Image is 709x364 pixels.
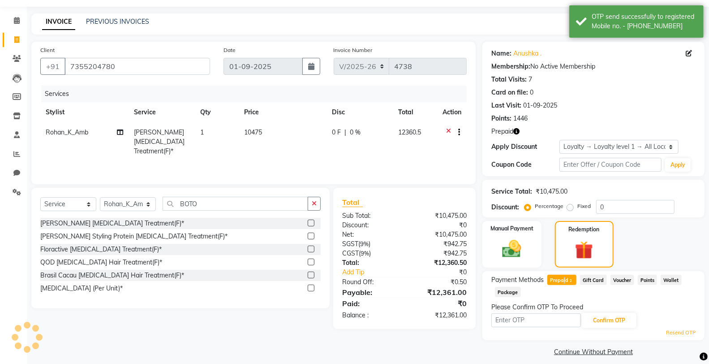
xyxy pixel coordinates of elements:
[335,230,404,239] div: Net:
[64,58,210,75] input: Search by Name/Mobile/Email/Code
[334,46,373,54] label: Invoice Number
[40,219,184,228] div: [PERSON_NAME] [MEDICAL_DATA] Treatment(F)*
[491,49,511,58] div: Name:
[46,128,88,136] span: Rohan_K_Amb
[86,17,149,26] a: PREVIOUS INVOICES
[245,128,262,136] span: 10475
[40,58,65,75] button: +91
[568,278,573,284] span: 2
[491,62,696,71] div: No Active Membership
[360,240,369,247] span: 9%
[491,303,696,312] div: Please Confirm OTP To Proceed
[404,298,473,309] div: ₹0
[491,203,519,212] div: Discount:
[404,249,473,258] div: ₹942.75
[491,88,528,97] div: Card on file:
[638,275,657,285] span: Points
[335,221,404,230] div: Discount:
[559,158,662,172] input: Enter Offer / Coupon Code
[223,46,236,54] label: Date
[529,75,532,84] div: 7
[580,275,607,285] span: Gift Card
[592,12,697,31] div: OTP send successfully to registered Mobile no. - 917355204780
[491,187,532,196] div: Service Total:
[491,160,559,169] div: Coupon Code
[40,284,123,293] div: [MEDICAL_DATA] (Per Unit)*
[535,202,563,210] label: Percentage
[404,211,473,221] div: ₹10,475.00
[332,128,341,137] span: 0 F
[404,287,473,298] div: ₹12,361.00
[404,258,473,268] div: ₹12,360.50
[491,275,544,285] span: Payment Methods
[404,230,473,239] div: ₹10,475.00
[350,128,361,137] span: 0 %
[661,275,682,285] span: Wallet
[335,211,404,221] div: Sub Total:
[200,128,204,136] span: 1
[666,329,696,337] a: Resend OTP
[577,202,591,210] label: Fixed
[569,225,600,234] label: Redemption
[40,232,228,241] div: [PERSON_NAME] Styling Protein [MEDICAL_DATA] Treatment(F)*
[335,311,404,320] div: Balance :
[490,225,533,233] label: Manual Payment
[327,102,392,122] th: Disc
[496,238,527,260] img: _cash.svg
[491,101,521,110] div: Last Visit:
[513,49,541,58] a: Anushka .
[484,347,703,357] a: Continue Without Payment
[342,240,358,248] span: SGST
[665,158,691,172] button: Apply
[40,258,162,267] div: QOD [MEDICAL_DATA] Hair Treatment(F)*
[398,128,421,136] span: 12360.5
[582,313,636,328] button: Confirm OTP
[163,197,308,211] input: Search or Scan
[41,86,473,102] div: Services
[547,275,576,285] span: Prepaid
[404,311,473,320] div: ₹12,361.00
[610,275,634,285] span: Voucher
[491,114,511,123] div: Points:
[491,313,581,327] input: Enter OTP
[491,142,559,152] div: Apply Discount
[129,102,195,122] th: Service
[569,239,599,261] img: _gift.svg
[335,287,404,298] div: Payable:
[195,102,239,122] th: Qty
[536,187,567,196] div: ₹10,475.00
[404,221,473,230] div: ₹0
[495,287,521,297] span: Package
[344,128,346,137] span: |
[523,101,557,110] div: 01-09-2025
[134,128,185,155] span: [PERSON_NAME] [MEDICAL_DATA] Treatment(F)*
[491,127,513,136] span: Prepaid
[40,245,162,254] div: Floractive [MEDICAL_DATA] Treatment(F)*
[335,268,416,277] a: Add Tip
[335,239,404,249] div: ( )
[42,14,75,30] a: INVOICE
[335,258,404,268] div: Total:
[491,75,527,84] div: Total Visits:
[491,62,530,71] div: Membership:
[335,298,404,309] div: Paid:
[342,198,363,207] span: Total
[404,239,473,249] div: ₹942.75
[437,102,467,122] th: Action
[40,102,129,122] th: Stylist
[361,250,369,257] span: 9%
[40,271,184,280] div: Brasil Cacau [MEDICAL_DATA] Hair Treatment(F)*
[40,46,55,54] label: Client
[393,102,437,122] th: Total
[335,249,404,258] div: ( )
[416,268,473,277] div: ₹0
[239,102,327,122] th: Price
[530,88,533,97] div: 0
[335,277,404,287] div: Round Off:
[342,249,359,257] span: CGST
[404,277,473,287] div: ₹0.50
[513,114,528,123] div: 1446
